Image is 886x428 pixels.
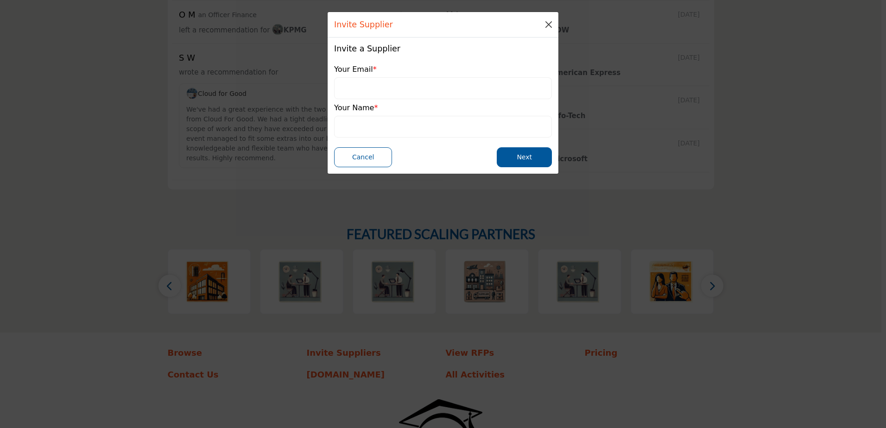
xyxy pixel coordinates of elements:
label: Your Name [334,102,378,113]
button: Next [497,147,552,167]
h1: Invite Supplier [334,19,393,31]
h5: Invite a Supplier [334,44,400,54]
button: Close [542,18,555,31]
label: Your Email [334,64,377,75]
button: Cancel [334,147,392,167]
